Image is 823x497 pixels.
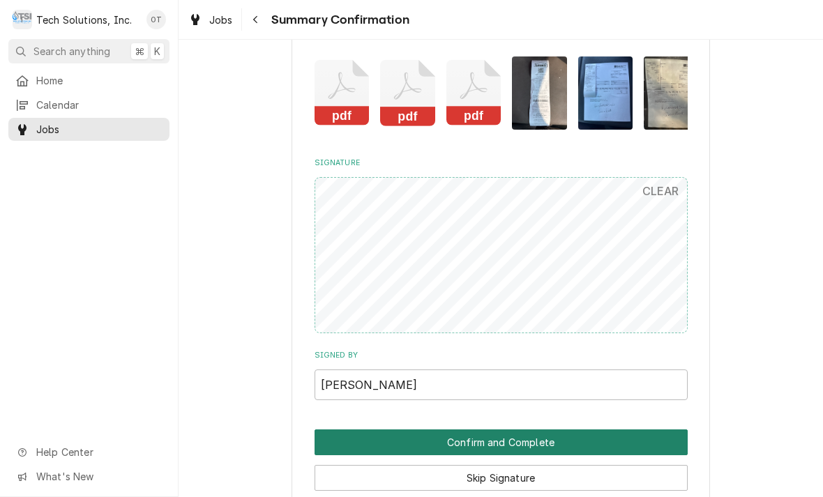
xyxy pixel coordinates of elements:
img: CP5I8Z84QsCzK4pvdBro [578,56,633,130]
span: Jobs [36,122,163,137]
span: ⌘ [135,44,144,59]
button: Skip Signature [315,465,688,491]
span: K [154,44,160,59]
span: Jobs [209,13,233,27]
span: What's New [36,469,161,484]
button: pdf [380,56,435,130]
div: Button Group Row [315,455,688,491]
div: Otis Tooley's Avatar [146,10,166,29]
div: T [13,10,32,29]
div: Button Group Row [315,429,688,455]
button: pdf [315,56,370,130]
label: Signed By [315,350,688,361]
span: Help Center [36,445,161,459]
span: Home [36,73,163,88]
img: EpsmXdJQTcukZyQnd4bm [512,56,567,130]
div: OT [146,10,166,29]
label: Signature [315,158,688,169]
button: Search anything⌘K [8,39,169,63]
input: Who's signing? [315,369,688,400]
a: Go to Help Center [8,441,169,464]
button: Confirm and Complete [315,429,688,455]
span: Summary Confirmation [267,10,409,29]
div: Attachments [315,32,688,141]
a: Home [8,69,169,92]
a: Calendar [8,93,169,116]
div: Signature [315,158,688,332]
div: Signed By [315,350,688,399]
a: Jobs [183,8,239,31]
button: CLEAR [634,177,688,205]
button: Navigate back [245,8,267,31]
a: Jobs [8,118,169,141]
button: pdf [446,56,501,130]
span: Attachments [315,45,688,141]
a: Go to What's New [8,465,169,488]
div: Tech Solutions, Inc. [36,13,132,27]
span: Search anything [33,44,110,59]
img: epgn4IzZTy3b4W3jlSJ2 [644,56,699,130]
span: Calendar [36,98,163,112]
div: Tech Solutions, Inc.'s Avatar [13,10,32,29]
